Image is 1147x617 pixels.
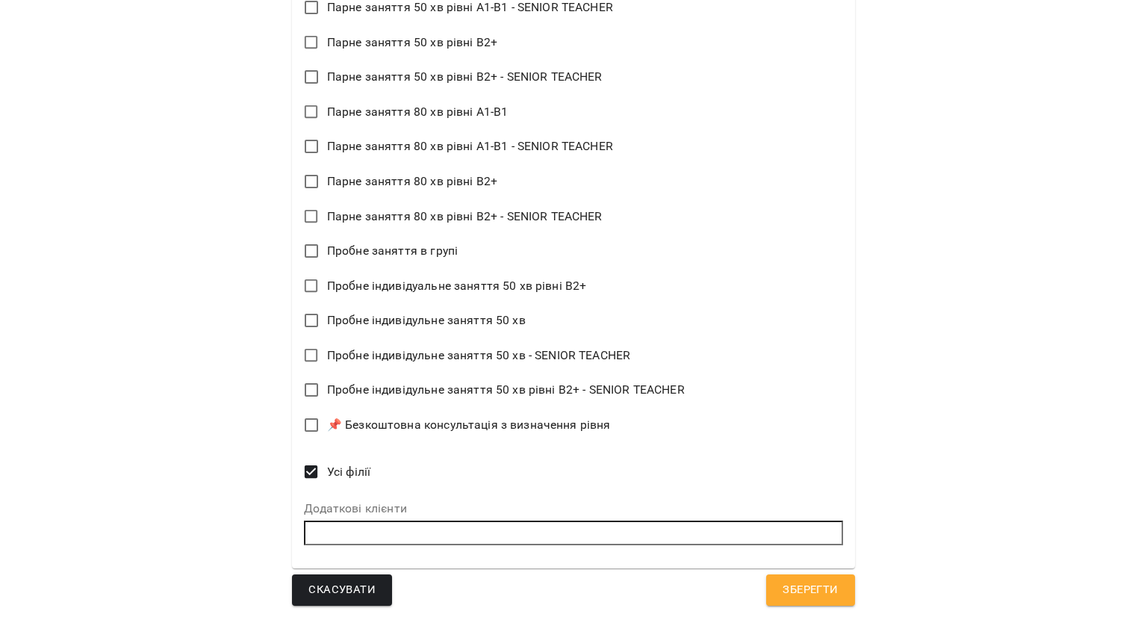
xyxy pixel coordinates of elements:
[304,503,842,515] label: Додаткові клієнти
[327,208,603,226] span: Парне заняття 80 хв рівні В2+ - SENIOR TEACHER
[327,103,509,121] span: Парне заняття 80 хв рівні А1-В1
[766,574,854,606] button: Зберегти
[327,347,630,365] span: Пробне індивідульне заняття 50 хв - SENIOR TEACHER
[327,242,458,260] span: Пробне заняття в групі
[327,34,497,52] span: Парне заняття 50 хв рівні В2+
[327,463,370,481] span: Усі філії
[327,277,587,295] span: Пробне індивідуальне заняття 50 хв рівні В2+
[327,416,611,434] span: 📌 Безкоштовна консультація з визначення рівня
[308,580,376,600] span: Скасувати
[327,311,526,329] span: Пробне індивідульне заняття 50 хв
[327,173,497,190] span: Парне заняття 80 хв рівні В2+
[327,137,613,155] span: Парне заняття 80 хв рівні А1-В1 - SENIOR TEACHER
[327,68,603,86] span: Парне заняття 50 хв рівні В2+ - SENIOR TEACHER
[783,580,838,600] span: Зберегти
[327,381,685,399] span: Пробне індивідульне заняття 50 хв рівні В2+ - SENIOR TEACHER
[292,574,392,606] button: Скасувати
